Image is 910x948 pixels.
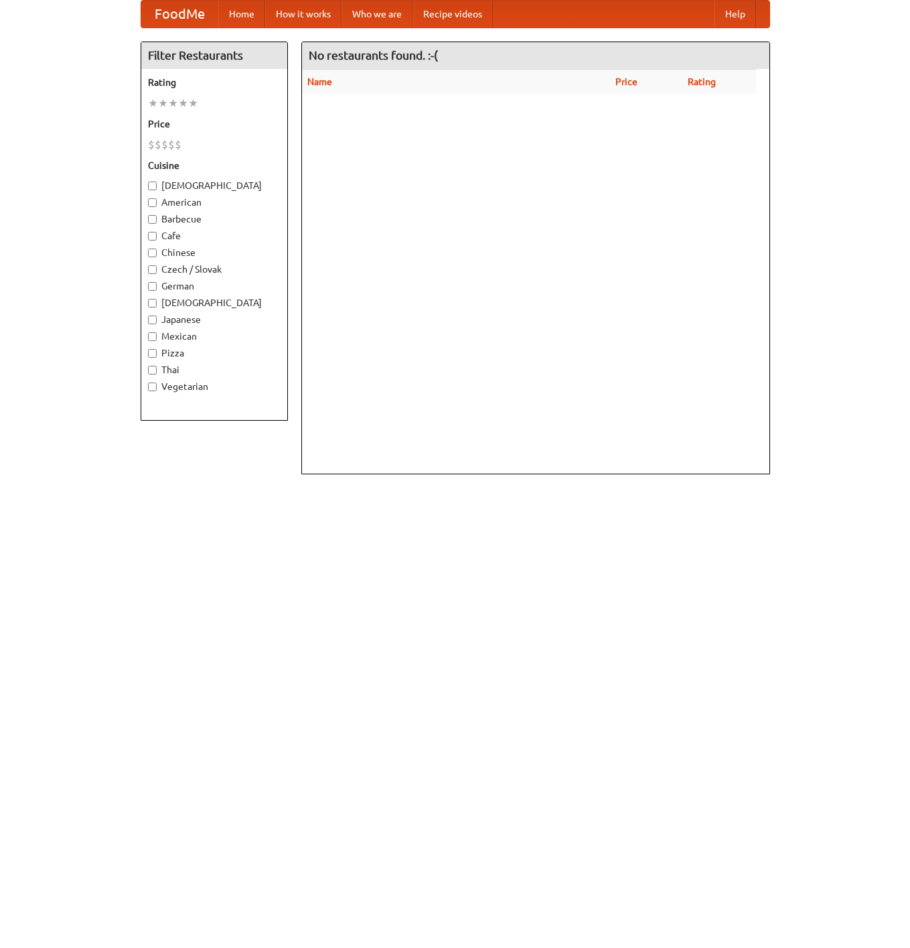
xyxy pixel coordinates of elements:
[148,296,281,310] label: [DEMOGRAPHIC_DATA]
[148,232,157,241] input: Cafe
[148,279,281,293] label: German
[307,76,332,87] a: Name
[148,76,281,89] h5: Rating
[158,96,168,111] li: ★
[148,346,281,360] label: Pizza
[615,76,637,87] a: Price
[148,349,157,358] input: Pizza
[148,179,281,192] label: [DEMOGRAPHIC_DATA]
[148,299,157,308] input: [DEMOGRAPHIC_DATA]
[218,1,265,27] a: Home
[309,49,438,62] ng-pluralize: No restaurants found. :-(
[148,265,157,274] input: Czech / Slovak
[148,196,281,209] label: American
[155,137,161,152] li: $
[714,1,756,27] a: Help
[178,96,188,111] li: ★
[161,137,168,152] li: $
[148,366,157,375] input: Thai
[168,137,175,152] li: $
[412,1,493,27] a: Recipe videos
[148,215,157,224] input: Barbecue
[148,332,157,341] input: Mexican
[175,137,181,152] li: $
[168,96,178,111] li: ★
[265,1,342,27] a: How it works
[148,96,158,111] li: ★
[148,159,281,172] h5: Cuisine
[688,76,716,87] a: Rating
[148,380,281,393] label: Vegetarian
[141,42,287,69] h4: Filter Restaurants
[148,249,157,257] input: Chinese
[148,282,157,291] input: German
[148,212,281,226] label: Barbecue
[148,316,157,324] input: Japanese
[148,137,155,152] li: $
[148,246,281,259] label: Chinese
[148,330,281,343] label: Mexican
[148,363,281,377] label: Thai
[188,96,198,111] li: ★
[148,229,281,243] label: Cafe
[141,1,218,27] a: FoodMe
[148,182,157,190] input: [DEMOGRAPHIC_DATA]
[148,383,157,391] input: Vegetarian
[342,1,412,27] a: Who we are
[148,198,157,207] input: American
[148,263,281,276] label: Czech / Slovak
[148,117,281,131] h5: Price
[148,313,281,326] label: Japanese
